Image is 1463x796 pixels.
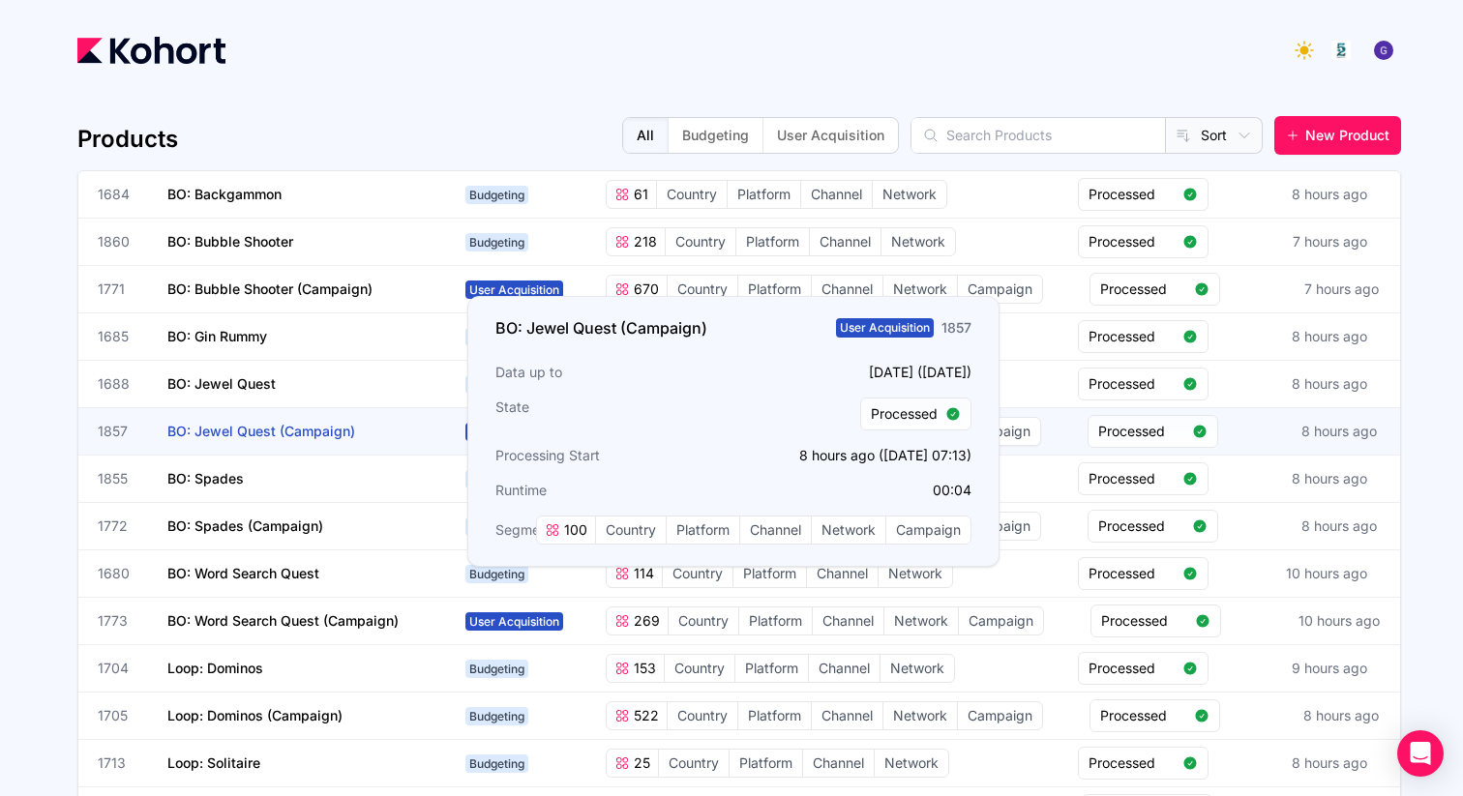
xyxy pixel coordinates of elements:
[167,754,260,771] span: Loop: Solitaire
[1288,750,1371,777] div: 8 hours ago
[465,233,528,251] span: Budgeting
[730,750,802,777] span: Platform
[630,564,654,583] span: 114
[167,707,343,723] span: Loop: Dominos (Campaign)
[879,560,952,587] span: Network
[812,516,885,544] span: Network
[1089,374,1175,394] span: Processed
[1289,228,1371,255] div: 7 hours ago
[1298,418,1381,445] div: 8 hours ago
[98,185,144,204] span: 1684
[98,232,144,251] span: 1860
[659,750,729,777] span: Country
[465,565,528,583] span: Budgeting
[809,655,880,682] span: Channel
[495,481,728,500] h3: Runtime
[98,706,144,725] span: 1705
[739,363,971,382] p: [DATE] ([DATE])
[958,276,1042,303] span: Campaign
[630,659,656,678] span: 153
[465,186,528,204] span: Budgeting
[884,607,958,634] span: Network
[630,611,660,631] span: 269
[810,228,881,255] span: Channel
[465,754,528,773] span: Budgeting
[167,470,244,486] span: BO: Spades
[1300,276,1383,303] div: 7 hours ago
[1100,280,1186,299] span: Processed
[167,186,282,202] span: BO: Backgammon
[1274,116,1401,155] button: New Product
[1089,753,1175,773] span: Processed
[1298,513,1381,540] div: 8 hours ago
[881,655,954,682] span: Network
[739,607,812,634] span: Platform
[630,232,657,251] span: 218
[1089,185,1175,204] span: Processed
[668,118,762,153] button: Budgeting
[663,560,732,587] span: Country
[630,280,659,299] span: 670
[98,422,144,441] span: 1857
[1089,232,1175,251] span: Processed
[98,327,144,346] span: 1685
[1089,659,1175,678] span: Processed
[495,363,728,382] h3: Data up to
[77,124,178,155] h4: Products
[1299,702,1383,729] div: 8 hours ago
[98,753,144,773] span: 1713
[735,655,808,682] span: Platform
[77,37,225,64] img: Kohort logo
[623,118,668,153] button: All
[881,228,955,255] span: Network
[886,516,970,544] span: Campaign
[465,612,563,631] span: User Acquisition
[1089,469,1175,488] span: Processed
[630,753,650,773] span: 25
[762,118,898,153] button: User Acquisition
[668,276,737,303] span: Country
[836,318,934,338] span: User Acquisition
[1295,607,1384,634] div: 10 hours ago
[495,398,728,430] h3: State
[98,374,144,394] span: 1688
[495,520,559,540] span: Segments
[1288,181,1371,208] div: 8 hours ago
[875,750,948,777] span: Network
[630,706,659,725] span: 522
[812,276,882,303] span: Channel
[801,181,872,208] span: Channel
[465,280,563,299] span: User Acquisition
[813,607,883,634] span: Channel
[807,560,878,587] span: Channel
[167,280,373,297] span: BO: Bubble Shooter (Campaign)
[596,516,666,544] span: Country
[1089,564,1175,583] span: Processed
[736,228,809,255] span: Platform
[911,118,1165,153] input: Search Products
[465,517,528,536] span: Budgeting
[959,607,1043,634] span: Campaign
[666,228,735,255] span: Country
[465,707,528,725] span: Budgeting
[1288,323,1371,350] div: 8 hours ago
[1288,370,1371,398] div: 8 hours ago
[665,655,734,682] span: Country
[1100,706,1186,725] span: Processed
[728,181,800,208] span: Platform
[667,516,739,544] span: Platform
[1098,422,1184,441] span: Processed
[98,469,144,488] span: 1855
[740,516,811,544] span: Channel
[739,446,971,465] p: 8 hours ago ([DATE] 07:13)
[167,565,319,581] span: BO: Word Search Quest
[98,516,144,536] span: 1772
[98,280,144,299] span: 1771
[668,702,737,729] span: Country
[883,702,957,729] span: Network
[941,318,971,338] div: 1857
[465,423,563,441] span: User Acquisition
[958,702,1042,729] span: Campaign
[465,328,528,346] span: Budgeting
[1305,126,1389,145] span: New Product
